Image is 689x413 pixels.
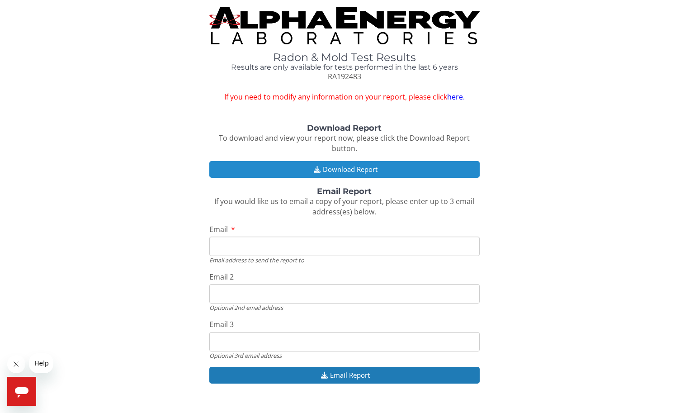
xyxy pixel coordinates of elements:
[209,92,480,102] span: If you need to modify any information on your report, please click
[209,272,234,282] span: Email 2
[209,63,480,71] h4: Results are only available for tests performed in the last 6 years
[328,71,361,81] span: RA192483
[209,7,480,44] img: TightCrop.jpg
[447,92,465,102] a: here.
[307,123,382,133] strong: Download Report
[219,133,470,153] span: To download and view your report now, please click the Download Report button.
[209,161,480,178] button: Download Report
[209,351,480,360] div: Optional 3rd email address
[209,224,228,234] span: Email
[7,377,36,406] iframe: Button to launch messaging window
[209,304,480,312] div: Optional 2nd email address
[209,256,480,264] div: Email address to send the report to
[209,319,234,329] span: Email 3
[7,355,25,373] iframe: Close message
[29,353,53,373] iframe: Message from company
[214,196,474,217] span: If you would like us to email a copy of your report, please enter up to 3 email address(es) below.
[317,186,372,196] strong: Email Report
[209,367,480,384] button: Email Report
[209,52,480,63] h1: Radon & Mold Test Results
